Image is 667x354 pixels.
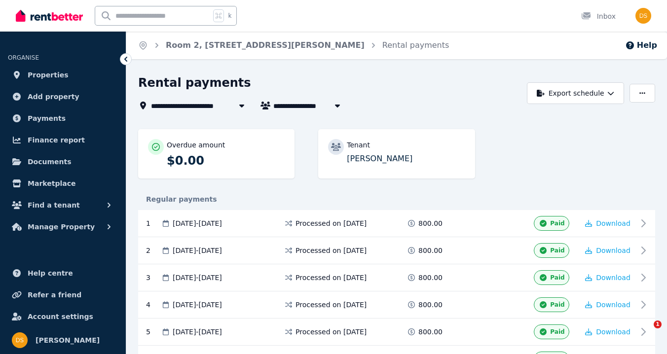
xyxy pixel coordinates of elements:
p: Tenant [347,140,370,150]
span: Paid [550,219,564,227]
span: [DATE] - [DATE] [173,246,222,255]
span: Marketplace [28,177,75,189]
a: Refer a friend [8,285,118,305]
span: Processed on [DATE] [296,273,367,283]
span: 800.00 [418,246,443,255]
a: Marketplace [8,174,118,193]
span: Find a tenant [28,199,80,211]
a: Room 2, [STREET_ADDRESS][PERSON_NAME] [166,40,365,50]
div: 4 [146,297,161,312]
p: Overdue amount [167,140,225,150]
span: k [228,12,231,20]
div: 3 [146,270,161,285]
a: Documents [8,152,118,172]
button: Download [585,273,630,283]
span: Documents [28,156,72,168]
span: Refer a friend [28,289,81,301]
span: Download [596,247,630,254]
a: Add property [8,87,118,106]
span: 800.00 [418,218,443,228]
a: Rental payments [382,40,449,50]
div: 1 [146,216,161,231]
span: Download [596,219,630,227]
span: Finance report [28,134,85,146]
span: [DATE] - [DATE] [173,218,222,228]
a: Properties [8,65,118,85]
span: ORGANISE [8,54,39,61]
span: Paid [550,328,564,336]
span: Help centre [28,267,73,279]
button: Download [585,300,630,310]
span: Processed on [DATE] [296,218,367,228]
span: Processed on [DATE] [296,246,367,255]
img: Don Siyambalapitiya [12,332,28,348]
span: Add property [28,91,79,103]
iframe: Intercom live chat [633,320,657,344]
span: Download [596,301,630,309]
div: Regular payments [138,194,655,204]
span: 800.00 [418,327,443,337]
span: [DATE] - [DATE] [173,300,222,310]
h1: Rental payments [138,75,251,91]
button: Help [625,39,657,51]
button: Download [585,327,630,337]
span: Paid [550,301,564,309]
img: RentBetter [16,8,83,23]
span: Processed on [DATE] [296,300,367,310]
button: Download [585,218,630,228]
span: Download [596,328,630,336]
span: 800.00 [418,300,443,310]
div: 5 [146,324,161,339]
span: Account settings [28,311,93,322]
span: 800.00 [418,273,443,283]
p: $0.00 [167,153,285,169]
button: Download [585,246,630,255]
span: [DATE] - [DATE] [173,327,222,337]
button: Export schedule [527,82,624,104]
span: Processed on [DATE] [296,327,367,337]
span: Download [596,274,630,282]
a: Help centre [8,263,118,283]
div: Inbox [581,11,616,21]
a: Account settings [8,307,118,326]
button: Manage Property [8,217,118,237]
img: Don Siyambalapitiya [635,8,651,24]
span: Paid [550,247,564,254]
span: Properties [28,69,69,81]
span: 1 [654,320,662,328]
div: 2 [146,243,161,258]
nav: Breadcrumb [126,32,461,59]
span: [PERSON_NAME] [36,334,100,346]
span: [DATE] - [DATE] [173,273,222,283]
button: Find a tenant [8,195,118,215]
p: [PERSON_NAME] [347,153,465,165]
a: Finance report [8,130,118,150]
a: Payments [8,108,118,128]
span: Payments [28,112,66,124]
span: Paid [550,274,564,282]
span: Manage Property [28,221,95,233]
